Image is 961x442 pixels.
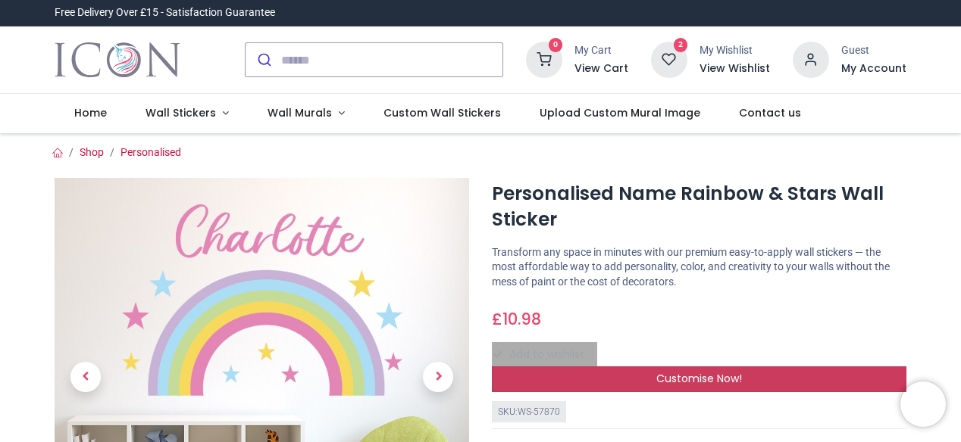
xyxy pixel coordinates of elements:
[248,94,364,133] a: Wall Murals
[127,94,249,133] a: Wall Stickers
[656,371,742,386] span: Customise Now!
[55,39,180,81] a: Logo of Icon Wall Stickers
[492,245,906,290] p: Transform any space in minutes with our premium easy-to-apply wall stickers — the most affordable...
[841,43,906,58] div: Guest
[674,38,688,52] sup: 2
[492,401,566,423] div: SKU: WS-57870
[246,43,281,76] button: Submit
[841,61,906,76] a: My Account
[526,53,562,65] a: 0
[549,38,563,52] sup: 0
[80,146,104,158] a: Shop
[574,61,628,76] a: View Cart
[268,105,332,120] span: Wall Murals
[492,181,906,233] h1: Personalised Name Rainbow & Stars Wall Sticker
[574,43,628,58] div: My Cart
[55,5,275,20] div: Free Delivery Over £15 - Satisfaction Guarantee
[492,308,541,330] span: £
[146,105,216,120] span: Wall Stickers
[383,105,501,120] span: Custom Wall Stickers
[70,362,101,392] span: Previous
[423,362,453,392] span: Next
[900,381,946,427] iframe: Brevo live chat
[540,105,700,120] span: Upload Custom Mural Image
[739,105,801,120] span: Contact us
[651,53,687,65] a: 2
[700,61,770,76] a: View Wishlist
[55,39,180,81] img: Icon Wall Stickers
[74,105,107,120] span: Home
[502,308,541,330] span: 10.98
[588,5,906,20] iframe: Customer reviews powered by Trustpilot
[700,43,770,58] div: My Wishlist
[121,146,181,158] a: Personalised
